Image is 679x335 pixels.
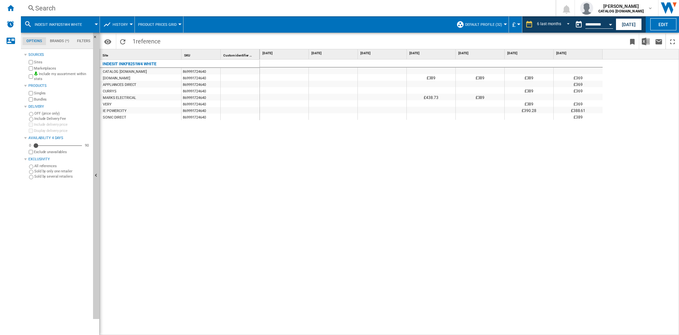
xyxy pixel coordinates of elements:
[29,129,33,133] input: Display delivery price
[505,74,553,81] div: £389
[34,142,82,149] md-slider: Availability
[103,60,156,68] div: INDESIT INKF8251W4 WHITE
[113,16,131,33] button: History
[34,66,90,71] label: Marketplaces
[129,34,164,47] span: 1
[457,49,504,57] div: [DATE]
[465,23,502,27] span: Default profile (32)
[103,75,130,82] div: [DOMAIN_NAME]
[554,113,603,120] div: £389
[642,38,650,45] img: excel-24x24.png
[34,150,90,154] label: Exclude unavailables
[310,49,357,57] div: [DATE]
[93,33,101,44] button: Hide
[465,16,505,33] button: Default profile (32)
[554,81,603,87] div: £369
[456,16,505,33] div: Default profile (32)
[182,68,220,74] div: 869991724640
[116,34,129,49] button: Reload
[103,88,116,95] div: CURRYS
[536,19,572,30] md-select: REPORTS.WIZARD.STEPS.REPORT.STEPS.REPORT_OPTIONS.PERIOD: 6 last months
[34,97,90,102] label: Bundles
[537,22,561,26] div: 6 last months
[572,18,585,31] button: md-calendar
[505,87,553,94] div: £389
[554,87,603,94] div: £369
[458,51,503,56] span: [DATE]
[29,60,33,64] input: Sites
[34,60,90,65] label: Sites
[182,88,220,94] div: 869991724640
[103,69,147,75] div: CATALOG [DOMAIN_NAME]
[359,49,406,57] div: [DATE]
[222,49,260,59] div: Custom identifier Sort None
[35,16,88,33] button: INDESIT INKF8251W4 WHITE
[182,107,220,114] div: 869991724640
[554,107,603,113] div: £388.61
[34,174,90,179] label: Sold by several retailers
[34,164,90,168] label: All references
[28,52,90,57] div: Sources
[409,51,454,56] span: [DATE]
[554,74,603,81] div: £369
[34,72,38,75] img: mysite-bg-18x18.png
[29,97,33,102] input: Bundles
[24,16,96,33] div: INDESIT INKF8251W4 WHITE
[29,117,33,121] input: Include Delivery Fee
[34,91,90,96] label: Singles
[29,150,33,154] input: Display delivery price
[103,114,126,121] div: SONIC DIRECT
[29,170,33,174] input: Sold by only one retailer
[29,175,33,179] input: Sold by several retailers
[182,101,220,107] div: 869991724640
[103,54,108,57] span: Site
[138,23,177,27] span: Product prices grid
[572,16,614,33] div: This report is based on a date in the past.
[183,49,220,59] div: Sort None
[407,94,455,100] div: £438.73
[28,157,90,162] div: Exclusivity
[554,100,603,107] div: £369
[555,49,603,57] div: [DATE]
[103,101,112,108] div: VERY
[28,136,90,141] div: Availability 4 Days
[262,51,307,56] span: [DATE]
[222,49,260,59] div: Sort None
[626,34,639,49] button: Bookmark this report
[29,112,33,116] input: OFF (price only)
[456,94,504,100] div: £389
[506,49,553,57] div: [DATE]
[34,169,90,174] label: Sold by only one retailer
[182,114,220,120] div: 869991724640
[28,83,90,88] div: Products
[182,74,220,81] div: 869991724640
[512,16,519,33] button: £
[29,91,33,95] input: Singles
[183,49,220,59] div: SKU Sort None
[184,54,190,57] span: SKU
[113,23,128,27] span: History
[101,49,181,59] div: Sort None
[598,3,644,9] span: [PERSON_NAME]
[138,16,180,33] button: Product prices grid
[103,108,127,114] div: IE POWERCITY
[605,18,616,29] button: Open calendar
[639,34,652,49] button: Download in Excel
[23,37,46,45] md-tab-item: Options
[666,34,679,49] button: Maximize
[223,54,249,57] span: Custom identifier
[616,18,642,30] button: [DATE]
[136,38,161,45] span: reference
[73,37,94,45] md-tab-item: Filters
[360,51,405,56] span: [DATE]
[46,37,73,45] md-tab-item: Brands (*)
[456,74,504,81] div: £389
[580,2,593,15] img: profile.jpg
[512,21,515,28] span: £
[34,122,90,127] label: Include delivery price
[29,122,33,127] input: Include delivery price
[505,100,553,107] div: £389
[408,49,455,57] div: [DATE]
[27,143,33,148] div: 0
